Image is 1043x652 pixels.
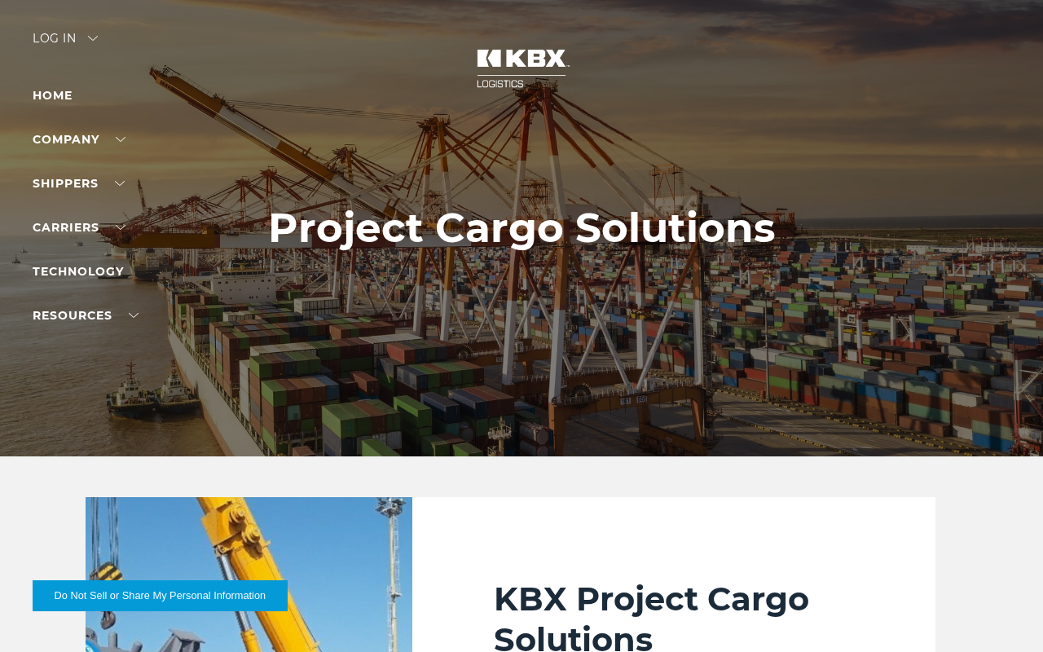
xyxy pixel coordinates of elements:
a: Technology [33,264,124,279]
a: SHIPPERS [33,176,125,191]
div: Log in [33,33,98,56]
a: Carriers [33,220,125,235]
img: arrow [88,36,98,41]
h1: Project Cargo Solutions [268,205,776,252]
img: kbx logo [460,33,583,104]
button: Do Not Sell or Share My Personal Information [33,580,288,611]
a: Company [33,132,125,147]
a: RESOURCES [33,308,139,323]
a: Home [33,88,73,103]
iframe: Chat Widget [962,574,1043,652]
